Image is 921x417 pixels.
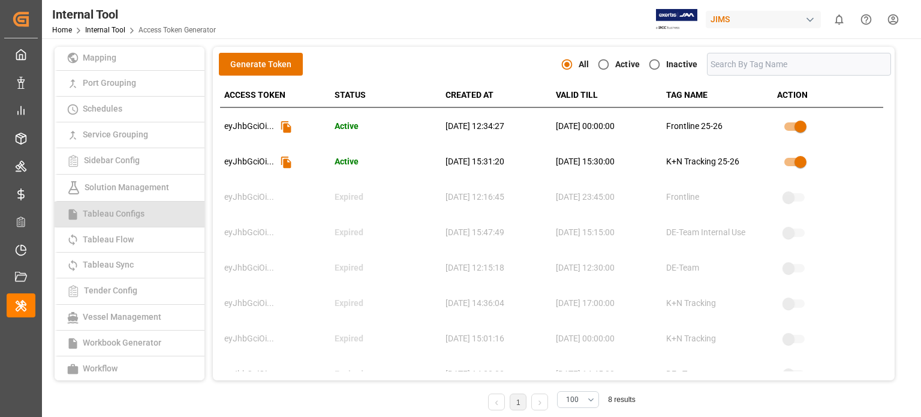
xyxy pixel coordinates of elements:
td: Active [330,145,441,180]
a: Tender Config [55,278,204,305]
a: Workbook Generator [55,331,204,356]
td: [DATE] 15:47:49 [441,215,552,251]
td: [DATE] 12:16:45 [441,180,552,215]
td: Expired [330,322,441,357]
td: DE-Team Internal Use [662,215,772,251]
td: [DATE] 00:00:00 [552,109,662,145]
td: [DATE] 12:15:18 [441,251,552,286]
a: Port Grouping [55,71,204,97]
span: Schedules [79,104,126,113]
td: [DATE] 15:31:20 [441,145,552,180]
a: Tableau Configs [55,202,204,227]
span: Tender Config [80,286,141,295]
a: Vessel Management [55,305,204,331]
td: K+N Tracking [662,322,772,357]
span: Mapping [79,53,120,62]
strong: All [579,59,589,69]
td: K+N Tracking 25-26 [662,145,772,180]
span: Workbook Generator [79,338,165,347]
a: Internal Tool [85,26,125,34]
td: Expired [330,251,441,286]
td: [DATE] 14:30:03 [441,357,552,392]
td: Frontline [662,180,772,215]
a: Home [52,26,72,34]
td: [DATE] 15:30:00 [552,145,662,180]
th: ACCESS TOKEN [220,83,330,107]
li: Previous Page [488,394,505,410]
span: 8 results [608,395,635,404]
td: [DATE] 00:00:00 [552,322,662,357]
th: TAG NAME [662,83,772,107]
td: DE - Team [662,357,772,392]
span: Tableau Sync [79,260,137,269]
span: Port Grouping [79,78,140,88]
button: open menu [557,391,599,408]
a: Solution Management [55,175,204,202]
td: [DATE] 15:01:16 [441,322,552,357]
input: Search By Tag Name [707,53,891,76]
li: 1 [510,394,526,410]
td: Expired [330,215,441,251]
td: K+N Tracking [662,286,772,322]
a: Mapping [55,46,204,71]
a: Sidebar Config [55,148,204,175]
th: CREATED AT [441,83,552,107]
img: Exertis%20JAM%20-%20Email%20Logo.jpg_1722504956.jpg [656,9,697,30]
div: Internal Tool [52,5,216,23]
td: [DATE] 12:30:00 [552,251,662,286]
td: [DATE] 17:00:00 [552,286,662,322]
li: Next Page [531,394,548,410]
td: [DATE] 15:15:00 [552,215,662,251]
span: Service Grouping [79,130,152,139]
a: Tableau Flow [55,227,204,253]
p: eyJhbGciOi ... [224,334,274,344]
button: Generate Token [219,53,303,76]
p: eyJhbGciOi ... [224,227,274,238]
span: Solution Management [81,182,173,191]
button: Help Center [853,6,880,33]
td: [DATE] 14:36:04 [441,286,552,322]
button: JIMS [706,8,826,31]
a: Service Grouping [55,122,204,148]
td: Expired [330,357,441,392]
p: eyJhbGciOi ... [224,369,274,380]
a: 1 [516,398,520,407]
td: Active [330,109,441,145]
td: [DATE] 12:34:27 [441,109,552,145]
p: eyJhbGciOi ... [224,298,274,309]
p: eyJhbGciOi ... [224,121,274,132]
span: Workflow [79,364,121,373]
strong: Active [615,59,640,69]
span: Tableau Configs [79,209,148,218]
td: DE-Team [662,251,772,286]
td: Frontline 25-26 [662,109,772,145]
span: Vessel Management [79,312,165,322]
p: eyJhbGciOi ... [224,157,274,167]
span: 100 [566,394,579,405]
td: Expired [330,180,441,215]
th: VALID TILL [552,83,662,107]
th: STATUS [330,83,441,107]
a: Tableau Sync [55,253,204,278]
td: [DATE] 14:45:00 [552,357,662,392]
p: eyJhbGciOi ... [224,263,274,274]
span: Tableau Flow [79,235,137,244]
div: JIMS [706,11,821,28]
button: show 0 new notifications [826,6,853,33]
strong: Inactive [666,59,697,69]
p: eyJhbGciOi ... [224,192,274,203]
th: ACTION [773,83,883,107]
td: Expired [330,286,441,322]
a: Workflow [55,356,204,382]
a: Schedules [55,97,204,122]
span: Sidebar Config [80,155,143,165]
td: [DATE] 23:45:00 [552,180,662,215]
